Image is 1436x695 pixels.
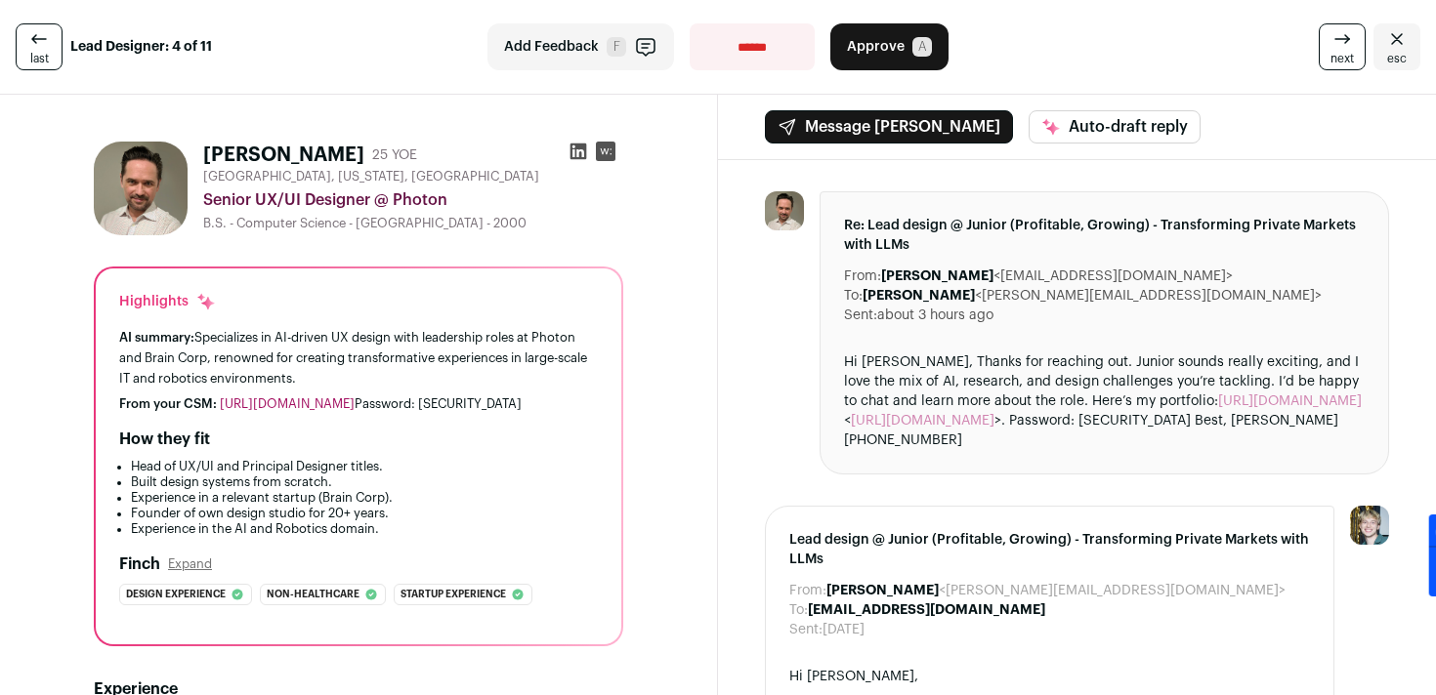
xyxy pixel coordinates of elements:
[168,556,212,572] button: Expand
[789,667,1310,686] div: Hi [PERSON_NAME],
[607,37,626,57] span: F
[487,23,674,70] button: Add Feedback F
[1029,110,1201,143] button: Auto-draft reply
[131,474,598,490] li: Built design systems from scratch.
[1330,51,1354,66] span: next
[119,396,598,412] div: Password: [SECURITY_DATA]
[863,286,1322,306] dd: <[PERSON_NAME][EMAIL_ADDRESS][DOMAIN_NAME]>
[881,266,1233,286] dd: <[EMAIL_ADDRESS][DOMAIN_NAME]>
[203,188,623,212] div: Senior UX/UI Designer @ Photon
[267,585,359,604] span: Non-healthcare
[1218,394,1362,408] a: [URL][DOMAIN_NAME]
[220,397,355,410] a: [URL][DOMAIN_NAME]
[765,191,804,230] img: 497451e49140858193431e15cfb2bd0b32e9cbafbdee1a4cfd2a20d08776532b.jpg
[912,37,932,57] span: A
[789,600,808,620] dt: To:
[119,327,598,388] div: Specializes in AI-driven UX design with leadership roles at Photon and Brain Corp, renowned for c...
[203,216,623,231] div: B.S. - Computer Science - [GEOGRAPHIC_DATA] - 2000
[1319,23,1366,70] a: next
[844,306,877,325] dt: Sent:
[851,414,994,428] a: [URL][DOMAIN_NAME]
[119,397,217,410] span: From your CSM:
[826,581,1286,600] dd: <[PERSON_NAME][EMAIL_ADDRESS][DOMAIN_NAME]>
[131,490,598,506] li: Experience in a relevant startup (Brain Corp).
[789,581,826,600] dt: From:
[808,603,1045,617] b: [EMAIL_ADDRESS][DOMAIN_NAME]
[844,216,1365,255] span: Re: Lead design @ Junior (Profitable, Growing) - Transforming Private Markets with LLMs
[1373,23,1420,70] a: Close
[126,585,226,604] span: Design experience
[844,352,1365,450] div: Hi [PERSON_NAME], Thanks for reaching out. Junior sounds really exciting, and I love the mix of A...
[401,585,506,604] span: Startup experience
[1350,506,1389,545] img: 6494470-medium_jpg
[863,289,975,303] b: [PERSON_NAME]
[877,306,993,325] dd: about 3 hours ago
[789,530,1310,569] span: Lead design @ Junior (Profitable, Growing) - Transforming Private Markets with LLMs
[844,266,881,286] dt: From:
[844,286,863,306] dt: To:
[94,142,188,235] img: 497451e49140858193431e15cfb2bd0b32e9cbafbdee1a4cfd2a20d08776532b.jpg
[1387,51,1407,66] span: esc
[119,292,216,311] div: Highlights
[70,37,212,57] strong: Lead Designer: 4 of 11
[372,145,417,165] div: 25 YOE
[765,110,1013,143] button: Message [PERSON_NAME]
[826,584,939,597] b: [PERSON_NAME]
[881,269,993,283] b: [PERSON_NAME]
[203,142,364,169] h1: [PERSON_NAME]
[30,51,49,66] span: last
[131,506,598,521] li: Founder of own design studio for 20+ years.
[119,331,194,344] span: AI summary:
[203,169,539,184] span: [GEOGRAPHIC_DATA], [US_STATE], [GEOGRAPHIC_DATA]
[119,428,210,451] h2: How they fit
[504,37,599,57] span: Add Feedback
[119,552,160,576] h2: Finch
[789,620,823,639] dt: Sent:
[16,23,63,70] a: last
[830,23,949,70] button: Approve A
[847,37,905,57] span: Approve
[131,459,598,474] li: Head of UX/UI and Principal Designer titles.
[823,620,865,639] dd: [DATE]
[131,521,598,537] li: Experience in the AI and Robotics domain.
